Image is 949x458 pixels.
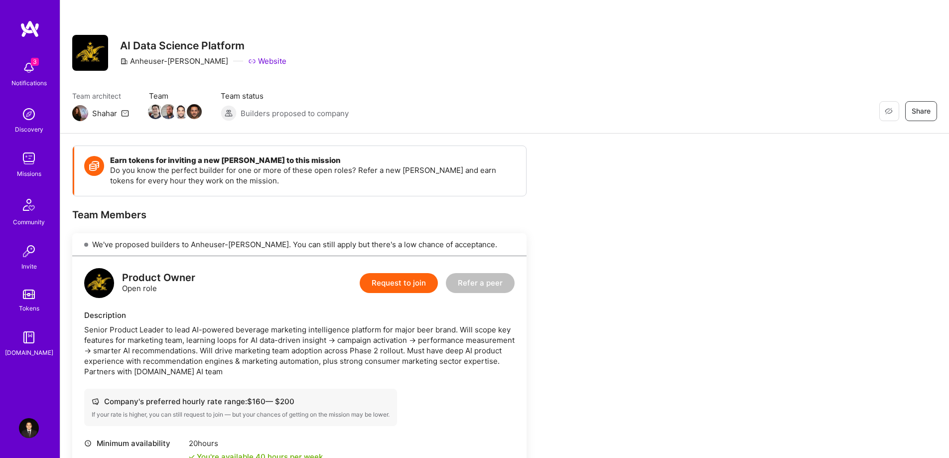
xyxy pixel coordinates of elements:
div: Open role [122,273,195,294]
img: teamwork [19,149,39,168]
button: Share [905,101,937,121]
a: Team Member Avatar [188,103,201,120]
a: User Avatar [16,418,41,438]
div: 20 hours [189,438,323,449]
button: Request to join [360,273,438,293]
span: Team [149,91,201,101]
h3: AI Data Science Platform [120,39,286,52]
img: Company Logo [72,35,108,71]
div: Minimum availability [84,438,184,449]
a: Team Member Avatar [162,103,175,120]
span: Team status [221,91,349,101]
img: Team Member Avatar [174,104,189,119]
span: Builders proposed to company [241,108,349,119]
img: User Avatar [19,418,39,438]
div: Anheuser-[PERSON_NAME] [120,56,228,66]
i: icon Mail [121,109,129,117]
i: icon CompanyGray [120,57,128,65]
span: Team architect [72,91,129,101]
img: Team Member Avatar [161,104,176,119]
div: Senior Product Leader to lead AI-powered beverage marketing intelligence platform for major beer ... [84,324,515,377]
div: If your rate is higher, you can still request to join — but your chances of getting on the missio... [92,411,390,419]
img: logo [20,20,40,38]
img: guide book [19,327,39,347]
img: Token icon [84,156,104,176]
div: Team Members [72,208,527,221]
img: Community [17,193,41,217]
div: [DOMAIN_NAME] [5,347,53,358]
i: icon Clock [84,440,92,447]
div: We've proposed builders to Anheuser-[PERSON_NAME]. You can still apply but there's a low chance o... [72,233,527,256]
img: discovery [19,104,39,124]
img: Team Architect [72,105,88,121]
button: Refer a peer [446,273,515,293]
div: Discovery [15,124,43,135]
div: Notifications [11,78,47,88]
div: Product Owner [122,273,195,283]
div: Missions [17,168,41,179]
img: bell [19,58,39,78]
img: Invite [19,241,39,261]
span: Share [912,106,931,116]
img: logo [84,268,114,298]
div: Company's preferred hourly rate range: $ 160 — $ 200 [92,396,390,407]
div: Community [13,217,45,227]
a: Team Member Avatar [175,103,188,120]
span: 3 [31,58,39,66]
div: Invite [21,261,37,272]
div: Tokens [19,303,39,313]
img: Team Member Avatar [148,104,163,119]
a: Website [248,56,286,66]
div: Shahar [92,108,117,119]
img: tokens [23,290,35,299]
img: Builders proposed to company [221,105,237,121]
a: Team Member Avatar [149,103,162,120]
i: icon EyeClosed [885,107,893,115]
img: Team Member Avatar [187,104,202,119]
h4: Earn tokens for inviting a new [PERSON_NAME] to this mission [110,156,516,165]
p: Do you know the perfect builder for one or more of these open roles? Refer a new [PERSON_NAME] an... [110,165,516,186]
div: Description [84,310,515,320]
i: icon Cash [92,398,99,405]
